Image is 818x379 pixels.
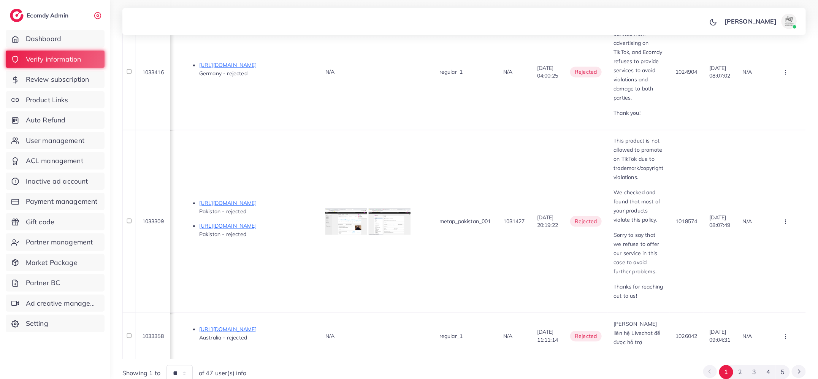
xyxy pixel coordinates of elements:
button: Go to page 3 [747,365,761,379]
span: of 47 user(s) info [199,369,247,377]
a: Payment management [6,193,105,210]
span: rejected [570,216,601,227]
a: User management [6,132,105,149]
p: Thank you! [614,108,664,117]
span: N/A [743,218,752,225]
span: Pakistan - rejected [199,231,246,238]
span: Inactive ad account [26,176,88,186]
span: [DATE] 04:00:25 [537,65,558,79]
span: regular_1 [439,333,463,339]
span: Australia - rejected [199,334,247,341]
p: Thanks for reaching out to us! [614,282,664,300]
img: img uploaded [325,208,367,235]
a: Partner BC [6,274,105,292]
span: N/A [743,333,752,339]
span: Germany - rejected [199,70,247,77]
a: Market Package [6,254,105,271]
p: [URL][DOMAIN_NAME] [199,325,313,334]
button: Go to page 2 [733,365,747,379]
p: Sorry to say that we refuse to offer our service in this case to avoid further problems. [614,230,664,276]
span: N/A [503,68,512,75]
span: Partner management [26,237,93,247]
span: N/A [325,333,334,339]
p: [URL][DOMAIN_NAME] [199,60,313,70]
span: Pakistan - rejected [199,208,246,215]
a: Partner management [6,233,105,251]
ul: Pagination [703,365,806,379]
a: Ad creative management [6,295,105,312]
a: Review subscription [6,71,105,88]
a: logoEcomdy Admin [10,9,70,22]
span: 1018574 [676,218,698,225]
span: Auto Refund [26,115,66,125]
span: User management [26,136,84,146]
p: This product is not allowed to promote on TikTok due to trademark/copyright violations. [614,136,664,182]
span: rejected [570,67,601,77]
span: [DATE] 08:07:02 [710,65,731,79]
span: N/A [503,333,512,339]
span: [DATE] 09:04:31 [710,328,731,343]
span: 1024904 [676,68,698,75]
span: regular_1 [439,68,463,75]
span: [DATE] 08:07:49 [710,214,731,228]
a: Product Links [6,91,105,109]
span: 1033309 [142,218,164,225]
span: Payment management [26,197,98,206]
span: Setting [26,319,48,328]
span: Market Package [26,258,78,268]
button: Go to page 1 [719,365,733,379]
img: avatar [782,14,797,29]
h2: Ecomdy Admin [27,12,70,19]
a: Gift code [6,213,105,231]
span: Showing 1 to [122,369,160,377]
img: logo [10,9,24,22]
img: img uploaded [369,208,411,235]
span: [DATE] 20:19:22 [537,214,558,228]
span: N/A [743,68,752,75]
p: [PERSON_NAME] liên hệ Livechat để được hỗ trợ [614,319,664,347]
span: Gift code [26,217,54,227]
p: [URL][DOMAIN_NAME] [199,198,313,208]
span: Dashboard [26,34,61,44]
p: [URL][DOMAIN_NAME] [199,221,313,230]
span: N/A [325,68,334,75]
p: We checked and found that most of your products violate this policy. [614,188,664,224]
span: rejected [570,331,601,341]
a: Dashboard [6,30,105,48]
span: 1033416 [142,68,164,75]
a: ACL management [6,152,105,170]
a: [PERSON_NAME]avatar [720,14,800,29]
button: Go to page 4 [761,365,775,379]
p: Hi, your service is banned from advertising on TikTok, and Ecomdy refuses to provide services to ... [614,20,664,102]
a: Verify information [6,51,105,68]
p: [PERSON_NAME] [724,17,777,26]
span: Product Links [26,95,68,105]
a: Auto Refund [6,111,105,129]
span: 1026042 [676,333,698,339]
span: Partner BC [26,278,60,288]
span: Review subscription [26,75,89,84]
span: Ad creative management [26,298,99,308]
button: Go to page 5 [776,365,790,379]
a: Setting [6,315,105,332]
span: metap_pakistan_001 [439,218,491,225]
span: Verify information [26,54,81,64]
span: [DATE] 11:11:14 [537,328,558,343]
a: Inactive ad account [6,173,105,190]
span: ACL management [26,156,83,166]
button: Go to next page [792,365,806,378]
span: 1031427 [503,218,525,225]
span: 1033358 [142,333,164,339]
